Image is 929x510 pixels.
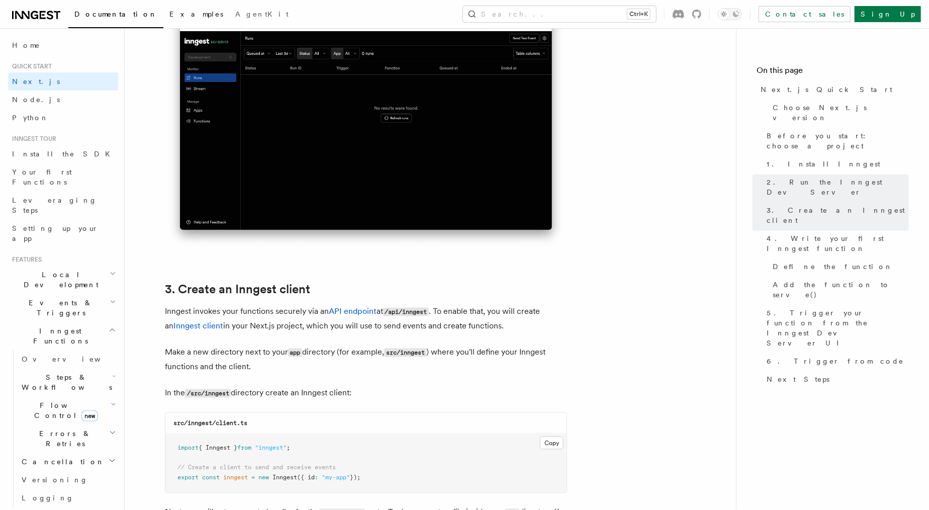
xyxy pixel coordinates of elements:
span: new [81,410,98,421]
span: 2. Run the Inngest Dev Server [767,177,909,197]
kbd: Ctrl+K [627,9,650,19]
a: AgentKit [229,3,295,27]
button: Errors & Retries [18,424,118,453]
a: Contact sales [759,6,851,22]
span: Your first Functions [12,168,72,186]
span: Next.js Quick Start [761,84,892,95]
a: Setting up your app [8,219,118,247]
span: Overview [22,355,125,363]
span: ({ id [297,474,315,481]
a: Python [8,109,118,127]
span: AgentKit [235,10,289,18]
p: In the directory create an Inngest client: [165,386,567,400]
span: Before you start: choose a project [767,131,909,151]
a: API endpoint [329,306,377,316]
code: src/inngest/client.ts [173,419,247,427]
span: Examples [169,10,223,18]
a: 6. Trigger from code [763,352,909,370]
span: Choose Next.js version [773,103,909,123]
span: Next Steps [767,374,829,384]
span: ; [287,445,290,452]
h4: On this page [757,64,909,80]
p: Inngest invokes your functions securely via an at . To enable that, you will create an in your Ne... [165,304,567,333]
code: /api/inngest [383,308,429,316]
a: Your first Functions [8,163,118,191]
span: Local Development [8,270,110,290]
span: Inngest tour [8,135,56,143]
span: Home [12,40,40,50]
span: Steps & Workflows [18,372,112,392]
span: Logging [22,494,74,502]
span: Python [12,114,49,122]
span: Flow Control [18,400,111,420]
button: Flow Controlnew [18,396,118,424]
span: 4. Write your first Inngest function [767,233,909,253]
code: app [288,349,302,357]
button: Toggle dark mode [718,8,742,20]
a: 5. Trigger your function from the Inngest Dev Server UI [763,304,909,352]
button: Cancellation [18,453,118,471]
span: Install the SDK [12,150,116,158]
button: Copy [540,437,564,450]
a: Add the function to serve() [769,276,909,304]
a: Versioning [18,471,118,489]
span: : [315,474,318,481]
a: Before you start: choose a project [763,127,909,155]
a: Home [8,36,118,54]
span: new [258,474,269,481]
span: = [251,474,255,481]
p: Make a new directory next to your directory (for example, ) where you'll define your Inngest func... [165,345,567,374]
span: { Inngest } [199,445,237,452]
span: 1. Install Inngest [767,159,880,169]
a: Inngest client [173,321,223,330]
a: Documentation [68,3,163,28]
a: Next.js Quick Start [757,80,909,99]
span: Cancellation [18,457,105,467]
span: "inngest" [255,445,287,452]
span: Inngest [272,474,297,481]
code: src/inngest [384,349,426,357]
span: 6. Trigger from code [767,356,904,366]
a: Leveraging Steps [8,191,118,219]
a: Next Steps [763,370,909,388]
span: Inngest Functions [8,326,109,346]
a: Logging [18,489,118,507]
span: inngest [223,474,248,481]
a: Overview [18,350,118,368]
span: Events & Triggers [8,298,110,318]
span: Leveraging Steps [12,196,97,214]
span: Errors & Retries [18,429,109,449]
span: from [237,445,251,452]
button: Events & Triggers [8,294,118,322]
a: Node.js [8,91,118,109]
span: // Create a client to send and receive events [177,464,336,471]
span: Setting up your app [12,224,99,242]
span: 5. Trigger your function from the Inngest Dev Server UI [767,308,909,348]
a: 2. Run the Inngest Dev Server [763,173,909,201]
a: Install the SDK [8,145,118,163]
a: Examples [163,3,229,27]
a: Define the function [769,258,909,276]
span: const [202,474,220,481]
a: 1. Install Inngest [763,155,909,173]
a: 3. Create an Inngest client [763,201,909,229]
span: Features [8,256,42,264]
code: /src/inngest [185,389,231,398]
button: Local Development [8,266,118,294]
a: Sign Up [855,6,921,22]
span: Versioning [22,476,88,484]
span: Documentation [74,10,157,18]
span: Quick start [8,62,52,70]
a: Next.js [8,72,118,91]
span: }); [350,474,360,481]
div: Inngest Functions [8,350,118,507]
span: Next.js [12,77,60,86]
span: 3. Create an Inngest client [767,205,909,225]
span: import [177,445,199,452]
a: 3. Create an Inngest client [165,282,310,296]
a: 4. Write your first Inngest function [763,229,909,258]
span: export [177,474,199,481]
span: Node.js [12,96,60,104]
span: Define the function [773,262,893,272]
span: "my-app" [322,474,350,481]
